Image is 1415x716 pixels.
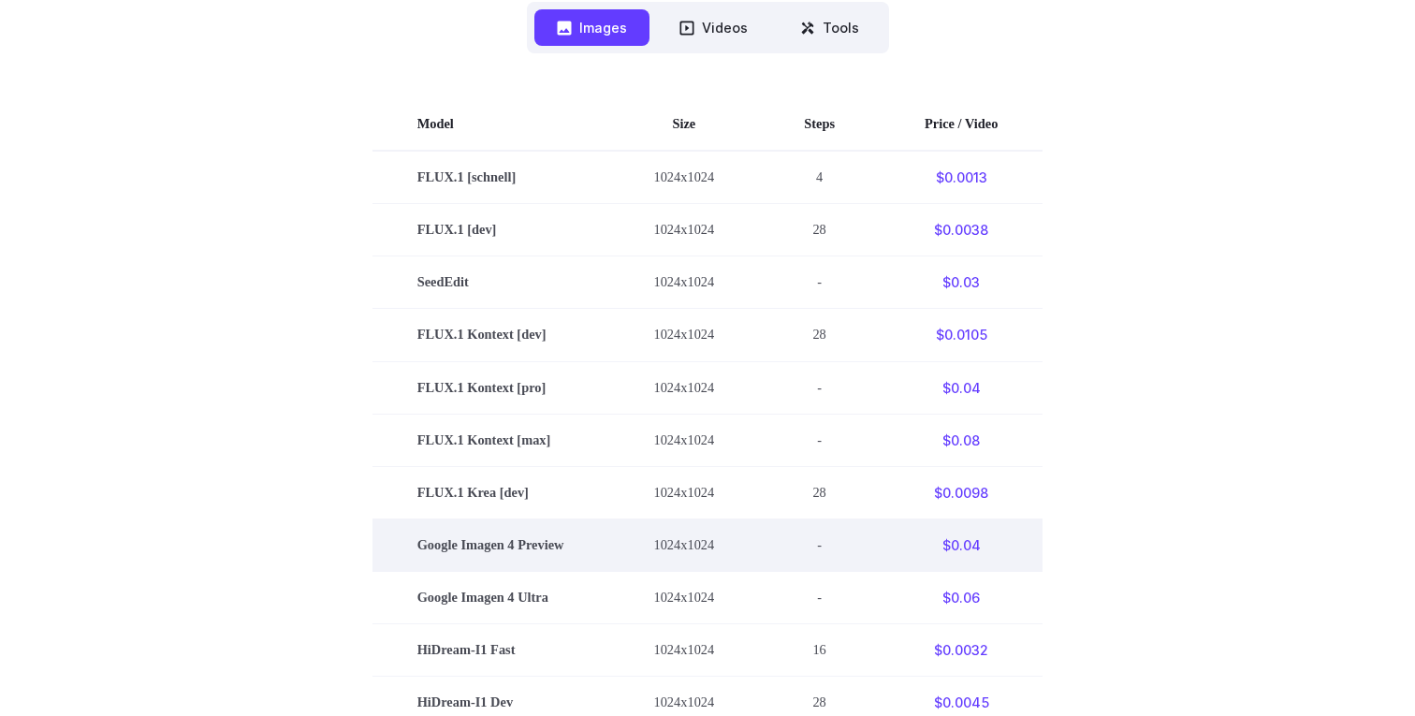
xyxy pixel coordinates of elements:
[759,623,880,676] td: 16
[759,519,880,571] td: -
[372,361,609,414] td: FLUX.1 Kontext [pro]
[608,519,759,571] td: 1024x1024
[759,361,880,414] td: -
[608,571,759,623] td: 1024x1024
[778,9,882,46] button: Tools
[608,151,759,204] td: 1024x1024
[608,309,759,361] td: 1024x1024
[759,204,880,256] td: 28
[759,414,880,466] td: -
[880,519,1043,571] td: $0.04
[880,256,1043,309] td: $0.03
[880,151,1043,204] td: $0.0013
[608,98,759,151] th: Size
[880,414,1043,466] td: $0.08
[608,623,759,676] td: 1024x1024
[372,571,609,623] td: Google Imagen 4 Ultra
[372,98,609,151] th: Model
[759,571,880,623] td: -
[759,466,880,519] td: 28
[534,9,649,46] button: Images
[880,623,1043,676] td: $0.0032
[759,151,880,204] td: 4
[759,98,880,151] th: Steps
[372,256,609,309] td: SeedEdit
[608,414,759,466] td: 1024x1024
[880,309,1043,361] td: $0.0105
[880,466,1043,519] td: $0.0098
[372,151,609,204] td: FLUX.1 [schnell]
[608,466,759,519] td: 1024x1024
[608,361,759,414] td: 1024x1024
[372,466,609,519] td: FLUX.1 Krea [dev]
[372,204,609,256] td: FLUX.1 [dev]
[372,414,609,466] td: FLUX.1 Kontext [max]
[880,361,1043,414] td: $0.04
[608,204,759,256] td: 1024x1024
[372,519,609,571] td: Google Imagen 4 Preview
[759,256,880,309] td: -
[372,309,609,361] td: FLUX.1 Kontext [dev]
[372,623,609,676] td: HiDream-I1 Fast
[880,98,1043,151] th: Price / Video
[608,256,759,309] td: 1024x1024
[880,571,1043,623] td: $0.06
[657,9,770,46] button: Videos
[880,204,1043,256] td: $0.0038
[759,309,880,361] td: 28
